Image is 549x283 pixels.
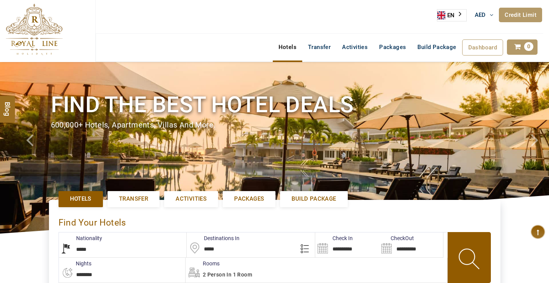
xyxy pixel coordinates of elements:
span: Transfer [119,195,148,203]
input: Search [379,232,443,257]
span: 0 [524,42,533,51]
div: 600,000+ hotels, apartments, villas and more. [51,119,498,131]
a: Packages [373,39,412,55]
label: Nationality [59,234,102,242]
span: Dashboard [468,44,497,51]
a: Credit Limit [499,8,542,22]
a: Activities [336,39,373,55]
a: Transfer [108,191,160,207]
a: 0 [507,39,538,55]
label: Check In [315,234,353,242]
h1: Find the best hotel deals [51,90,498,119]
aside: Language selected: English [437,9,467,21]
label: Destinations In [187,234,239,242]
div: Language [437,9,467,21]
span: 2 Person in 1 Room [203,272,252,278]
span: Activities [176,195,207,203]
a: EN [437,10,466,21]
span: Packages [234,195,264,203]
a: Hotels [273,39,302,55]
a: Transfer [302,39,336,55]
a: Build Package [412,39,462,55]
div: Find Your Hotels [59,209,491,232]
img: The Royal Line Holidays [6,3,63,55]
input: Search [315,232,379,257]
a: Packages [223,191,275,207]
span: Hotels [70,195,91,203]
a: Build Package [280,191,347,207]
label: Rooms [186,260,220,267]
a: Hotels [59,191,103,207]
span: AED [475,11,486,18]
a: Activities [164,191,218,207]
label: CheckOut [379,234,414,242]
span: Build Package [292,195,336,203]
label: nights [59,260,91,267]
